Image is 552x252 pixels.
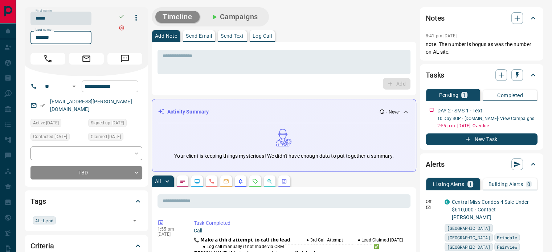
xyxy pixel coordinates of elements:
[437,116,534,121] a: 10 Day SOP - [DOMAIN_NAME]- View Campaigns
[386,109,400,115] p: - Never
[174,152,393,160] p: Your client is keeping things mysterious! We didn't have enough data to put together a summary.
[194,227,408,235] p: Call
[155,33,177,38] p: Add Note
[180,178,185,184] svg: Notes
[426,133,537,145] button: New Task
[463,92,466,98] p: 1
[426,156,537,173] div: Alerts
[437,123,537,129] p: 2:55 p.m. [DATE] - Overdue
[281,178,287,184] svg: Agent Actions
[527,182,530,187] p: 0
[426,33,457,38] p: 8:41 pm [DATE]
[30,119,85,129] div: Tue Feb 06 2024
[238,178,244,184] svg: Listing Alerts
[30,240,54,252] h2: Criteria
[167,108,209,116] p: Activity Summary
[40,103,45,108] svg: Email Verified
[223,178,229,184] svg: Emails
[36,28,52,32] label: Last name
[426,41,537,56] p: note. The number is bogus as was the number on AL site.
[36,8,52,13] label: First name
[91,119,124,127] span: Signed up [DATE]
[497,93,523,98] p: Completed
[70,82,78,91] button: Open
[91,133,121,140] span: Claimed [DATE]
[426,205,431,210] svg: Email
[447,243,490,251] span: [GEOGRAPHIC_DATA]
[426,9,537,27] div: Notes
[186,33,212,38] p: Send Email
[33,119,59,127] span: Active [DATE]
[158,227,183,232] p: 1:55 pm
[30,133,85,143] div: Wed Feb 07 2024
[158,105,410,119] div: Activity Summary- Never
[221,33,244,38] p: Send Text
[253,33,272,38] p: Log Call
[252,178,258,184] svg: Requests
[209,178,214,184] svg: Calls
[426,66,537,84] div: Tasks
[488,182,523,187] p: Building Alerts
[107,53,142,65] span: Message
[33,133,67,140] span: Contacted [DATE]
[155,179,161,184] p: All
[439,92,458,98] p: Pending
[497,243,517,251] span: Fairview
[130,215,140,226] button: Open
[497,234,517,241] span: Erindale
[50,99,132,112] a: [EMAIL_ADDRESS][PERSON_NAME][DOMAIN_NAME]
[426,198,440,205] p: Off
[426,69,444,81] h2: Tasks
[433,182,465,187] p: Listing Alerts
[426,12,445,24] h2: Notes
[88,133,142,143] div: Tue Feb 06 2024
[447,234,490,241] span: [GEOGRAPHIC_DATA]
[30,195,46,207] h2: Tags
[447,224,490,232] span: [GEOGRAPHIC_DATA]
[194,219,408,227] p: Task Completed
[267,178,273,184] svg: Opportunities
[426,158,445,170] h2: Alerts
[30,53,65,65] span: Call
[155,11,200,23] button: Timeline
[30,166,142,179] div: TBD
[437,107,482,115] p: DAY 2 - SMS 1 - Text
[452,199,529,220] a: Central Miss Condos 4 Sale Under $610,000 - Contact [PERSON_NAME]
[88,119,142,129] div: Tue Feb 06 2024
[194,178,200,184] svg: Lead Browsing Activity
[469,182,472,187] p: 1
[158,232,183,237] p: [DATE]
[203,11,265,23] button: Campaigns
[69,53,104,65] span: Email
[30,193,142,210] div: Tags
[35,217,53,224] span: AL-Lead
[445,199,450,205] div: condos.ca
